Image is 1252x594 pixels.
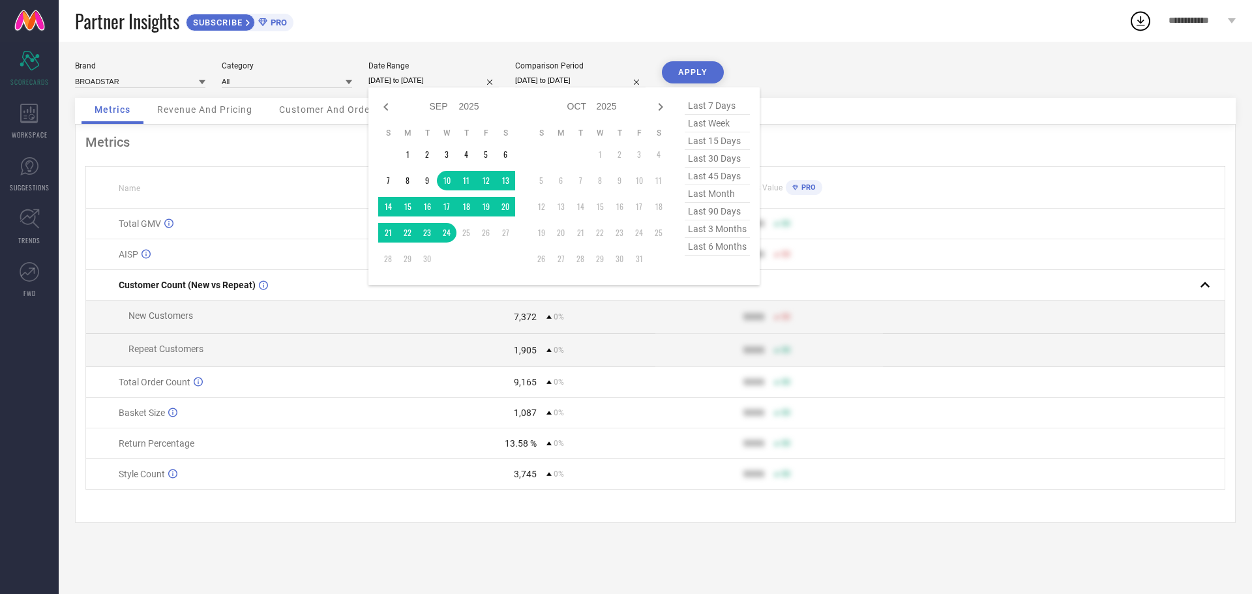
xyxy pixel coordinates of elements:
div: 9999 [743,438,764,449]
span: Total Order Count [119,377,190,387]
div: 9999 [743,345,764,355]
td: Thu Oct 30 2025 [610,249,629,269]
th: Thursday [456,128,476,138]
span: 50 [781,408,790,417]
div: Brand [75,61,205,70]
td: Wed Sep 03 2025 [437,145,456,164]
td: Tue Sep 16 2025 [417,197,437,216]
span: Name [119,184,140,193]
span: Total GMV [119,218,161,229]
div: Next month [653,99,668,115]
input: Select date range [368,74,499,87]
span: SCORECARDS [10,77,49,87]
span: FWD [23,288,36,298]
span: last 45 days [685,168,750,185]
span: 0% [554,378,564,387]
td: Sat Sep 20 2025 [496,197,515,216]
td: Tue Sep 30 2025 [417,249,437,269]
td: Fri Sep 19 2025 [476,197,496,216]
td: Sun Sep 21 2025 [378,223,398,243]
span: 50 [781,219,790,228]
td: Sun Sep 14 2025 [378,197,398,216]
td: Thu Oct 02 2025 [610,145,629,164]
span: TRENDS [18,235,40,245]
div: 1,087 [514,408,537,418]
td: Fri Oct 03 2025 [629,145,649,164]
td: Sun Oct 12 2025 [531,197,551,216]
th: Sunday [378,128,398,138]
td: Mon Oct 27 2025 [551,249,571,269]
span: 50 [781,439,790,448]
th: Tuesday [417,128,437,138]
div: Category [222,61,352,70]
th: Wednesday [437,128,456,138]
td: Fri Sep 12 2025 [476,171,496,190]
td: Sat Sep 13 2025 [496,171,515,190]
span: New Customers [128,310,193,321]
span: PRO [798,183,816,192]
td: Wed Sep 10 2025 [437,171,456,190]
td: Tue Oct 28 2025 [571,249,590,269]
th: Tuesday [571,128,590,138]
span: AISP [119,249,138,260]
button: APPLY [662,61,724,83]
td: Wed Oct 08 2025 [590,171,610,190]
td: Mon Oct 13 2025 [551,197,571,216]
div: 3,745 [514,469,537,479]
span: SUBSCRIBE [186,18,246,27]
td: Mon Oct 20 2025 [551,223,571,243]
td: Thu Sep 18 2025 [456,197,476,216]
span: 50 [781,250,790,259]
span: last 30 days [685,150,750,168]
td: Wed Sep 17 2025 [437,197,456,216]
span: Basket Size [119,408,165,418]
td: Thu Oct 09 2025 [610,171,629,190]
span: Customer Count (New vs Repeat) [119,280,256,290]
td: Fri Oct 17 2025 [629,197,649,216]
td: Fri Sep 05 2025 [476,145,496,164]
th: Friday [629,128,649,138]
span: Metrics [95,104,130,115]
span: 0% [554,312,564,321]
span: last 15 days [685,132,750,150]
td: Fri Oct 31 2025 [629,249,649,269]
div: 9999 [743,469,764,479]
td: Mon Oct 06 2025 [551,171,571,190]
td: Fri Sep 26 2025 [476,223,496,243]
td: Thu Oct 16 2025 [610,197,629,216]
span: Style Count [119,469,165,479]
td: Sun Sep 07 2025 [378,171,398,190]
td: Sun Oct 05 2025 [531,171,551,190]
td: Tue Sep 23 2025 [417,223,437,243]
span: 50 [781,346,790,355]
td: Thu Sep 25 2025 [456,223,476,243]
td: Sat Oct 11 2025 [649,171,668,190]
span: Revenue And Pricing [157,104,252,115]
div: Previous month [378,99,394,115]
div: Open download list [1129,9,1152,33]
div: 9999 [743,312,764,322]
span: 0% [554,346,564,355]
div: 13.58 % [505,438,537,449]
td: Tue Sep 09 2025 [417,171,437,190]
span: 50 [781,469,790,479]
span: 50 [781,312,790,321]
td: Thu Sep 04 2025 [456,145,476,164]
td: Wed Oct 29 2025 [590,249,610,269]
span: last 90 days [685,203,750,220]
div: 9,165 [514,377,537,387]
th: Monday [551,128,571,138]
td: Sat Oct 18 2025 [649,197,668,216]
div: Metrics [85,134,1225,150]
th: Monday [398,128,417,138]
td: Sun Oct 26 2025 [531,249,551,269]
td: Mon Sep 29 2025 [398,249,417,269]
span: 0% [554,408,564,417]
td: Tue Oct 14 2025 [571,197,590,216]
div: 1,905 [514,345,537,355]
span: last week [685,115,750,132]
td: Mon Sep 01 2025 [398,145,417,164]
td: Thu Oct 23 2025 [610,223,629,243]
span: SUGGESTIONS [10,183,50,192]
td: Tue Sep 02 2025 [417,145,437,164]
